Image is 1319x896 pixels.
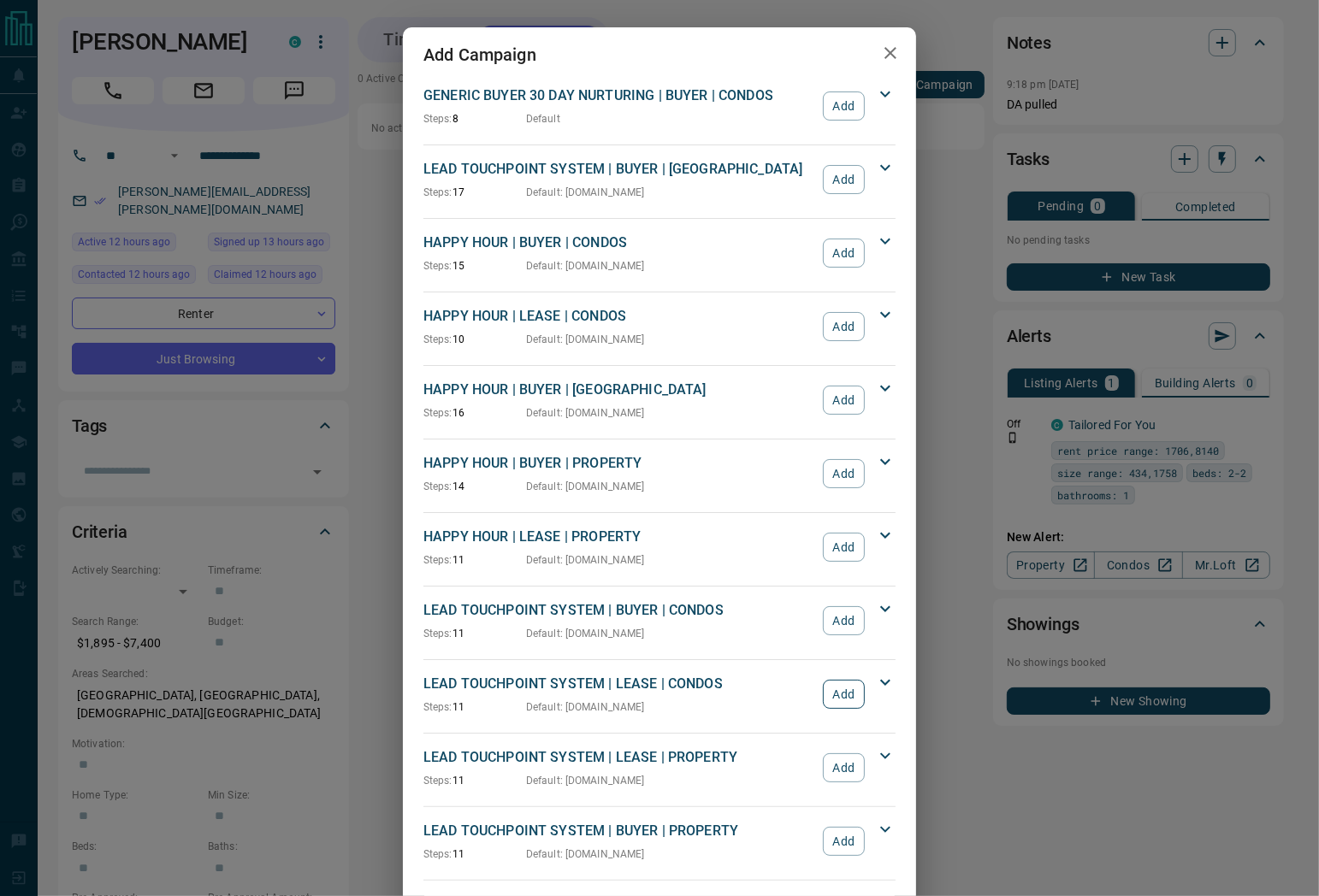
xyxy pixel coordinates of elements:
[423,479,526,494] p: 14
[526,552,645,568] p: Default : [DOMAIN_NAME]
[823,753,865,782] button: Add
[526,699,645,715] p: Default : [DOMAIN_NAME]
[423,229,896,277] div: HAPPY HOUR | BUYER | CONDOSSteps:15Default: [DOMAIN_NAME]Add
[423,552,526,568] p: 11
[423,554,452,566] span: Steps:
[423,405,526,421] p: 16
[423,670,896,718] div: LEAD TOUCHPOINT SYSTEM | LEASE | CONDOSSteps:11Default: [DOMAIN_NAME]Add
[423,453,814,474] p: HAPPY HOUR | BUYER | PROPERTY
[423,156,896,203] div: LEAD TOUCHPOINT SYSTEM | BUYER | [GEOGRAPHIC_DATA]Steps:17Default: [DOMAIN_NAME]Add
[423,85,814,106] p: GENERIC BUYER 30 DAY NURTURING | BUYER | CONDOS
[823,606,865,635] button: Add
[423,699,526,715] p: 11
[526,332,645,347] p: Default : [DOMAIN_NAME]
[423,376,896,424] div: HAPPY HOUR | BUYER | [GEOGRAPHIC_DATA]Steps:16Default: [DOMAIN_NAME]Add
[823,312,865,341] button: Add
[423,407,452,419] span: Steps:
[526,111,560,127] p: Default
[823,165,865,194] button: Add
[423,159,814,180] p: LEAD TOUCHPOINT SYSTEM | BUYER | [GEOGRAPHIC_DATA]
[423,185,526,200] p: 17
[423,701,452,713] span: Steps:
[526,479,645,494] p: Default : [DOMAIN_NAME]
[823,459,865,488] button: Add
[823,91,865,121] button: Add
[526,185,645,200] p: Default : [DOMAIN_NAME]
[423,303,896,351] div: HAPPY HOUR | LEASE | CONDOSSteps:10Default: [DOMAIN_NAME]Add
[423,306,814,327] p: HAPPY HOUR | LEASE | CONDOS
[423,186,452,198] span: Steps:
[423,628,452,640] span: Steps:
[423,82,896,130] div: GENERIC BUYER 30 DAY NURTURING | BUYER | CONDOSSteps:8DefaultAdd
[423,674,814,694] p: LEAD TOUCHPOINT SYSTEM | LEASE | CONDOS
[423,817,896,865] div: LEAD TOUCHPOINT SYSTEM | BUYER | PROPERTYSteps:11Default: [DOMAIN_NAME]Add
[423,523,896,571] div: HAPPY HOUR | LEASE | PROPERTYSteps:11Default: [DOMAIN_NAME]Add
[423,846,526,862] p: 11
[423,848,452,860] span: Steps:
[423,744,896,792] div: LEAD TOUCHPOINT SYSTEM | LEASE | PROPERTYSteps:11Default: [DOMAIN_NAME]Add
[423,597,896,645] div: LEAD TOUCHPOINT SYSTEM | BUYER | CONDOSSteps:11Default: [DOMAIN_NAME]Add
[823,827,865,856] button: Add
[823,680,865,709] button: Add
[526,773,645,788] p: Default : [DOMAIN_NAME]
[403,27,557,82] h2: Add Campaign
[423,113,452,125] span: Steps:
[423,332,526,347] p: 10
[526,626,645,641] p: Default : [DOMAIN_NAME]
[423,626,526,641] p: 11
[423,527,814,547] p: HAPPY HOUR | LEASE | PROPERTY
[823,386,865,415] button: Add
[423,333,452,345] span: Steps:
[423,258,526,274] p: 15
[526,846,645,862] p: Default : [DOMAIN_NAME]
[423,775,452,787] span: Steps:
[423,747,814,768] p: LEAD TOUCHPOINT SYSTEM | LEASE | PROPERTY
[526,258,645,274] p: Default : [DOMAIN_NAME]
[823,533,865,562] button: Add
[423,480,452,492] span: Steps:
[526,405,645,421] p: Default : [DOMAIN_NAME]
[423,380,814,400] p: HAPPY HOUR | BUYER | [GEOGRAPHIC_DATA]
[423,773,526,788] p: 11
[423,600,814,621] p: LEAD TOUCHPOINT SYSTEM | BUYER | CONDOS
[423,260,452,272] span: Steps:
[823,239,865,268] button: Add
[423,821,814,841] p: LEAD TOUCHPOINT SYSTEM | BUYER | PROPERTY
[423,111,526,127] p: 8
[423,450,896,498] div: HAPPY HOUR | BUYER | PROPERTYSteps:14Default: [DOMAIN_NAME]Add
[423,233,814,253] p: HAPPY HOUR | BUYER | CONDOS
